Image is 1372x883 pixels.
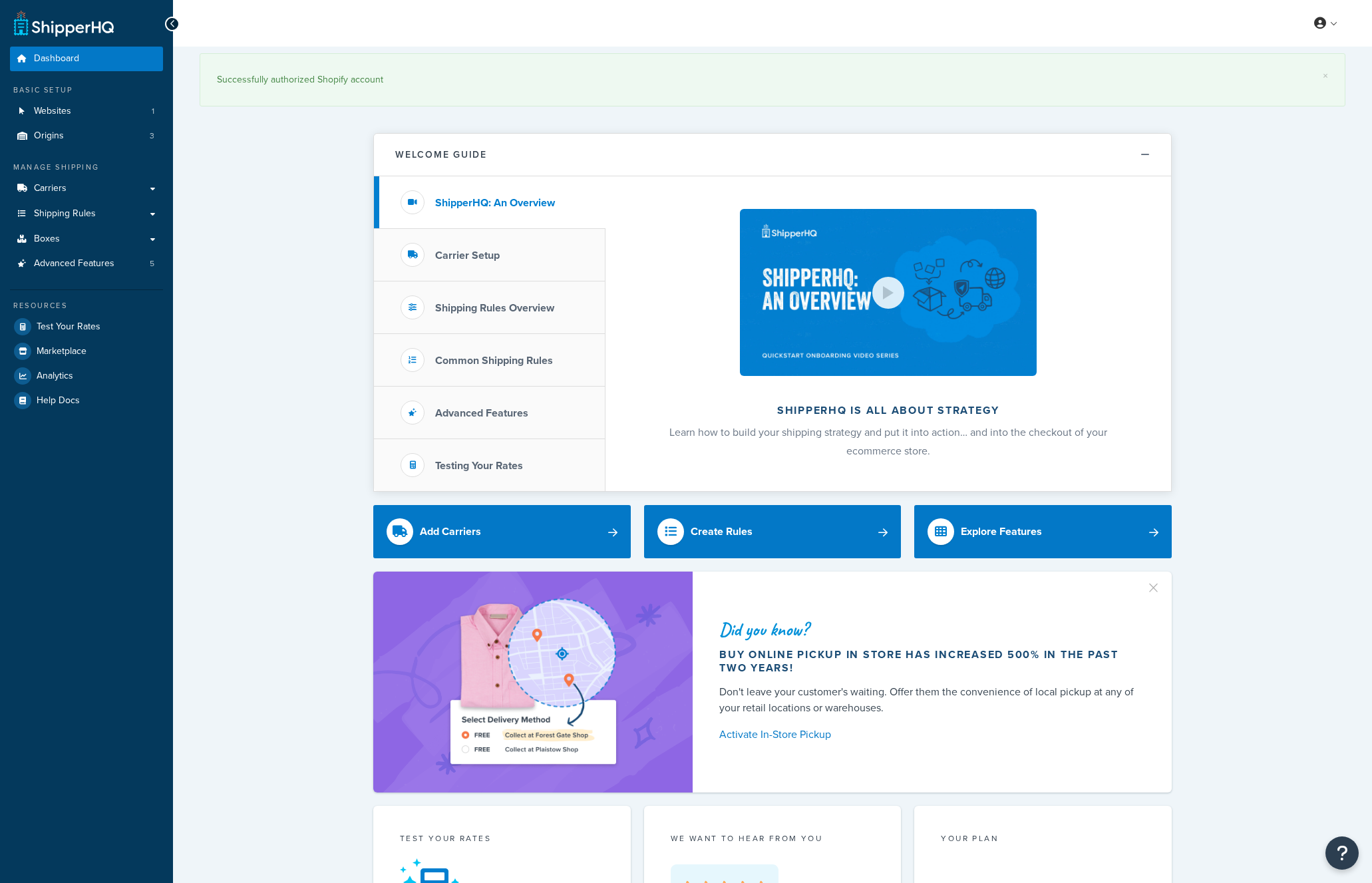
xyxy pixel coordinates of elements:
[37,395,80,407] span: Help Docs
[10,85,163,96] div: Basic Setup
[413,592,653,773] img: ad-shirt-map-b0359fc47e01cab431d101c4b569394f6a03f54285957d908178d52f29eb9668.png
[719,648,1140,675] div: Buy online pickup in store has increased 500% in the past two years!
[691,522,753,541] div: Create Rules
[435,250,500,262] h3: Carrier Setup
[10,124,163,148] a: Origins3
[395,150,487,160] h2: Welcome Guide
[34,53,79,65] span: Dashboard
[10,99,163,124] a: Websites1
[10,364,163,388] a: Analytics
[374,134,1171,176] button: Welcome Guide
[1325,836,1359,870] button: Open Resource Center
[400,832,604,848] div: Test your rates
[10,99,163,124] li: Websites
[719,620,1140,639] div: Did you know?
[152,106,154,117] span: 1
[941,832,1145,848] div: Your Plan
[37,371,73,382] span: Analytics
[10,315,163,339] a: Test Your Rates
[150,258,154,269] span: 5
[34,258,114,269] span: Advanced Features
[10,252,163,276] li: Advanced Features
[150,130,154,142] span: 3
[34,234,60,245] span: Boxes
[34,183,67,194] span: Carriers
[34,208,96,220] span: Shipping Rules
[914,505,1172,558] a: Explore Features
[37,321,100,333] span: Test Your Rates
[669,425,1107,458] span: Learn how to build your shipping strategy and put it into action… and into the checkout of your e...
[641,405,1136,417] h2: ShipperHQ is all about strategy
[671,832,875,844] p: we want to hear from you
[10,124,163,148] li: Origins
[10,389,163,413] a: Help Docs
[435,407,528,419] h3: Advanced Features
[34,106,71,117] span: Websites
[10,339,163,363] a: Marketplace
[10,300,163,311] div: Resources
[435,302,554,314] h3: Shipping Rules Overview
[10,227,163,252] a: Boxes
[644,505,902,558] a: Create Rules
[10,162,163,173] div: Manage Shipping
[10,252,163,276] a: Advanced Features5
[719,684,1140,716] div: Don't leave your customer's waiting. Offer them the convenience of local pickup at any of your re...
[435,197,555,209] h3: ShipperHQ: An Overview
[10,47,163,71] a: Dashboard
[420,522,481,541] div: Add Carriers
[10,202,163,226] a: Shipping Rules
[1323,71,1328,81] a: ×
[34,130,64,142] span: Origins
[961,522,1042,541] div: Explore Features
[217,71,1328,89] div: Successfully authorized Shopify account
[10,176,163,201] a: Carriers
[740,209,1037,376] img: ShipperHQ is all about strategy
[435,460,523,472] h3: Testing Your Rates
[373,505,631,558] a: Add Carriers
[435,355,553,367] h3: Common Shipping Rules
[37,346,86,357] span: Marketplace
[719,725,1140,744] a: Activate In-Store Pickup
